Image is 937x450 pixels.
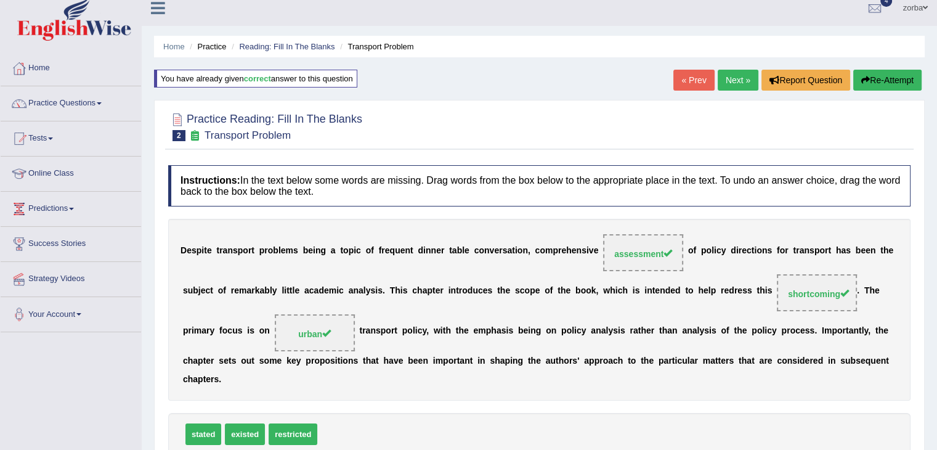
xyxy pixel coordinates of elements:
[243,246,248,256] b: o
[1,51,141,82] a: Home
[655,286,660,296] b: e
[800,246,805,256] b: a
[520,286,525,296] b: c
[251,246,254,256] b: t
[484,246,490,256] b: n
[473,286,478,296] b: u
[586,246,589,256] b: i
[353,286,359,296] b: n
[427,286,432,296] b: p
[754,246,756,256] b: i
[693,246,696,256] b: f
[515,246,517,256] b: i
[154,70,357,88] div: You have already given answer to this question
[383,286,385,296] b: .
[390,286,395,296] b: T
[340,246,343,256] b: t
[1,297,141,328] a: Your Account
[270,286,272,296] b: l
[400,286,403,296] b: i
[633,286,635,296] b: i
[456,286,459,296] b: t
[251,286,254,296] b: r
[644,286,647,296] b: i
[665,286,671,296] b: d
[379,246,382,256] b: f
[765,286,768,296] b: i
[201,286,206,296] b: e
[359,286,363,296] b: a
[286,286,290,296] b: t
[698,286,704,296] b: h
[566,286,570,296] b: e
[284,286,286,296] b: i
[268,246,274,256] b: o
[371,246,374,256] b: f
[362,326,365,336] b: r
[512,246,515,256] b: t
[370,326,376,336] b: n
[337,41,413,52] li: Transport Problem
[216,246,219,256] b: t
[233,246,238,256] b: s
[793,246,796,256] b: t
[589,246,594,256] b: v
[320,246,326,256] b: g
[1,86,141,117] a: Practice Questions
[273,246,278,256] b: b
[594,246,599,256] b: e
[464,246,469,256] b: e
[503,246,508,256] b: s
[561,246,566,256] b: e
[181,175,240,186] b: Instructions:
[652,286,655,296] b: t
[207,246,212,256] b: e
[731,246,736,256] b: d
[819,246,825,256] b: o
[247,326,249,336] b: i
[566,246,572,256] b: h
[524,286,530,296] b: o
[522,246,528,256] b: n
[1,262,141,293] a: Strategy Videos
[394,326,397,336] b: t
[561,286,566,296] b: h
[370,286,375,296] b: s
[192,326,194,336] b: i
[505,286,510,296] b: e
[572,246,577,256] b: e
[1,157,141,187] a: Online Class
[856,246,861,256] b: b
[413,326,415,336] b: l
[336,286,339,296] b: i
[313,246,315,256] b: i
[729,286,734,296] b: d
[752,246,755,256] b: t
[553,246,558,256] b: p
[468,286,473,296] b: d
[391,326,394,336] b: r
[294,286,299,296] b: e
[869,286,875,296] b: h
[318,286,324,296] b: d
[278,246,281,256] b: l
[315,246,321,256] b: n
[756,246,762,256] b: o
[349,286,354,296] b: a
[767,286,772,296] b: s
[403,286,408,296] b: s
[762,246,768,256] b: n
[204,246,207,256] b: t
[239,42,335,51] a: Reading: Fill In The Blanks
[724,286,729,296] b: e
[581,286,586,296] b: o
[622,286,628,296] b: h
[349,246,354,256] b: p
[272,286,277,296] b: y
[324,286,329,296] b: e
[785,246,788,256] b: r
[303,246,309,256] b: b
[853,70,922,91] button: Re-Attempt
[402,326,408,336] b: p
[232,326,238,336] b: u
